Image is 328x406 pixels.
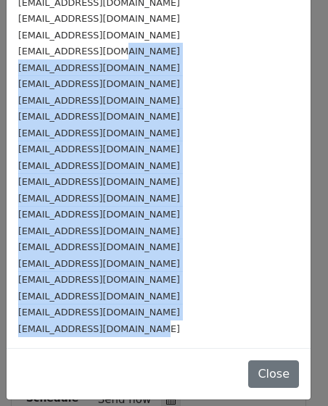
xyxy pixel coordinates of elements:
[255,336,328,406] iframe: Chat Widget
[18,62,180,73] small: [EMAIL_ADDRESS][DOMAIN_NAME]
[18,128,180,138] small: [EMAIL_ADDRESS][DOMAIN_NAME]
[18,323,180,334] small: [EMAIL_ADDRESS][DOMAIN_NAME]
[18,144,180,154] small: [EMAIL_ADDRESS][DOMAIN_NAME]
[18,258,180,269] small: [EMAIL_ADDRESS][DOMAIN_NAME]
[18,30,180,41] small: [EMAIL_ADDRESS][DOMAIN_NAME]
[18,193,180,204] small: [EMAIL_ADDRESS][DOMAIN_NAME]
[18,241,180,252] small: [EMAIL_ADDRESS][DOMAIN_NAME]
[18,160,180,171] small: [EMAIL_ADDRESS][DOMAIN_NAME]
[18,209,180,220] small: [EMAIL_ADDRESS][DOMAIN_NAME]
[18,78,180,89] small: [EMAIL_ADDRESS][DOMAIN_NAME]
[18,176,180,187] small: [EMAIL_ADDRESS][DOMAIN_NAME]
[18,13,180,24] small: [EMAIL_ADDRESS][DOMAIN_NAME]
[18,111,180,122] small: [EMAIL_ADDRESS][DOMAIN_NAME]
[255,336,328,406] div: Widget de chat
[18,225,180,236] small: [EMAIL_ADDRESS][DOMAIN_NAME]
[18,95,180,106] small: [EMAIL_ADDRESS][DOMAIN_NAME]
[248,360,299,388] button: Close
[18,46,180,57] small: [EMAIL_ADDRESS][DOMAIN_NAME]
[18,307,180,318] small: [EMAIL_ADDRESS][DOMAIN_NAME]
[18,291,180,302] small: [EMAIL_ADDRESS][DOMAIN_NAME]
[18,274,180,285] small: [EMAIL_ADDRESS][DOMAIN_NAME]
